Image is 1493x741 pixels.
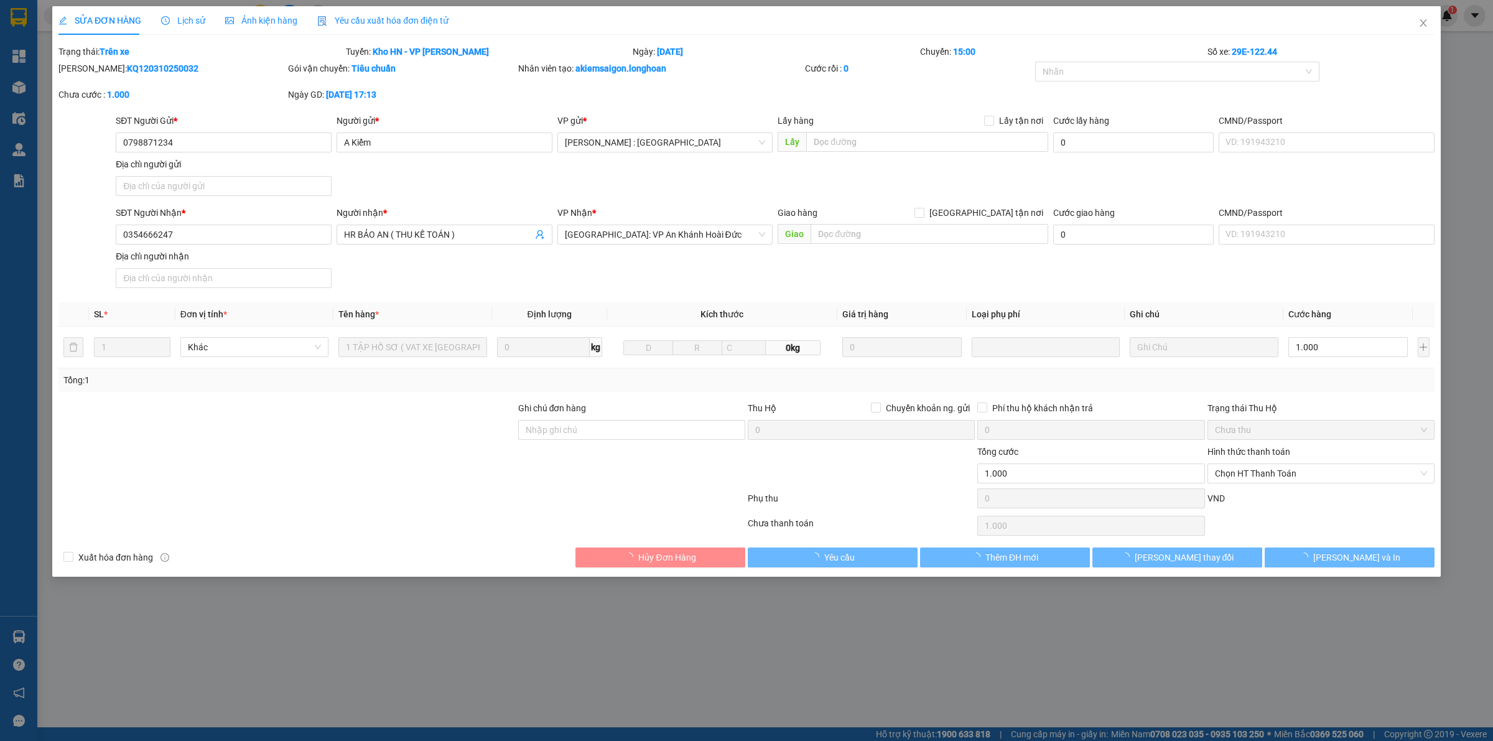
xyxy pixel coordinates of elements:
div: Trạng thái Thu Hộ [1207,401,1435,415]
div: Cước rồi : [805,62,1032,75]
div: CMND/Passport [1219,206,1435,220]
span: close [1418,18,1428,28]
button: Yêu cầu [748,548,918,567]
span: info-circle [160,553,169,562]
input: D [623,340,673,355]
input: R [672,340,722,355]
span: Xuất hóa đơn hàng [73,551,158,564]
span: 0kg [766,340,821,355]
b: [DATE] [657,47,683,57]
input: VD: Bàn, Ghế [338,337,486,357]
b: 29E-122.44 [1232,47,1277,57]
div: Người gửi [337,114,552,128]
span: Lấy tận nơi [994,114,1048,128]
span: VP Nhận [557,208,592,218]
div: Nhân viên tạo: [518,62,803,75]
div: Ngày: [631,45,919,58]
div: Chưa thanh toán [746,516,976,538]
input: Ghi chú đơn hàng [518,420,745,440]
span: SỬA ĐƠN HÀNG [58,16,141,26]
th: Loại phụ phí [967,302,1125,327]
b: Kho HN - VP [PERSON_NAME] [373,47,489,57]
div: Phụ thu [746,492,976,513]
input: 0 [842,337,962,357]
span: [GEOGRAPHIC_DATA] tận nơi [924,206,1048,220]
label: Hình thức thanh toán [1207,447,1290,457]
span: Tổng cước [977,447,1018,457]
span: clock-circle [161,16,170,25]
span: Kích thước [700,309,743,319]
b: akiemsaigon.longhoan [575,63,666,73]
span: loading [1121,552,1135,561]
span: [PERSON_NAME] và In [1313,551,1400,564]
span: Hủy Đơn Hàng [638,551,695,564]
div: Số xe: [1206,45,1436,58]
span: edit [58,16,67,25]
span: Hồ Chí Minh : Kho Quận 12 [565,133,766,152]
span: Yêu cầu [824,551,855,564]
span: Lịch sử [161,16,205,26]
span: user-add [535,230,545,240]
div: Ngày GD: [288,88,515,101]
span: loading [811,552,824,561]
span: loading [1300,552,1313,561]
span: SL [94,309,104,319]
span: Lấy [778,132,806,152]
div: SĐT Người Nhận [116,206,332,220]
button: Hủy Đơn Hàng [575,548,745,567]
span: Giao [778,224,811,244]
div: Chuyến: [919,45,1206,58]
b: KQ120310250032 [127,63,198,73]
div: Địa chỉ người gửi [116,157,332,171]
span: Giá trị hàng [842,309,888,319]
span: Chuyển khoản ng. gửi [881,401,975,415]
span: Lấy hàng [778,116,814,126]
span: Yêu cầu xuất hóa đơn điện tử [317,16,449,26]
div: Trạng thái: [57,45,345,58]
span: Chưa thu [1215,421,1427,439]
div: [PERSON_NAME]: [58,62,286,75]
button: plus [1418,337,1430,357]
span: Đơn vị tính [180,309,227,319]
div: Chưa cước : [58,88,286,101]
b: Trên xe [100,47,129,57]
div: CMND/Passport [1219,114,1435,128]
div: Gói vận chuyển: [288,62,515,75]
input: C [722,340,766,355]
input: Cước giao hàng [1053,225,1214,245]
button: Close [1406,6,1441,41]
label: Ghi chú đơn hàng [518,403,587,413]
input: Ghi Chú [1130,337,1278,357]
button: Thêm ĐH mới [920,548,1090,567]
span: VND [1207,493,1225,503]
span: Thêm ĐH mới [985,551,1038,564]
b: [DATE] 17:13 [326,90,376,100]
label: Cước giao hàng [1053,208,1115,218]
button: [PERSON_NAME] thay đổi [1092,548,1262,567]
img: icon [317,16,327,26]
b: Tiêu chuẩn [351,63,396,73]
span: Khác [188,338,321,357]
div: Tuyến: [345,45,632,58]
input: Dọc đường [811,224,1048,244]
span: Định lượng [528,309,572,319]
span: Phí thu hộ khách nhận trả [987,401,1098,415]
span: picture [225,16,234,25]
span: Cước hàng [1288,309,1331,319]
div: Địa chỉ người nhận [116,249,332,263]
th: Ghi chú [1125,302,1283,327]
span: kg [590,337,602,357]
input: Địa chỉ của người gửi [116,176,332,196]
input: Địa chỉ của người nhận [116,268,332,288]
input: Cước lấy hàng [1053,133,1214,152]
span: Chọn HT Thanh Toán [1215,464,1427,483]
label: Cước lấy hàng [1053,116,1109,126]
span: Giao hàng [778,208,817,218]
span: [PERSON_NAME] thay đổi [1135,551,1234,564]
div: Tổng: 1 [63,373,576,387]
span: Ảnh kiện hàng [225,16,297,26]
b: 0 [844,63,849,73]
input: Dọc đường [806,132,1048,152]
button: delete [63,337,83,357]
span: loading [625,552,638,561]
